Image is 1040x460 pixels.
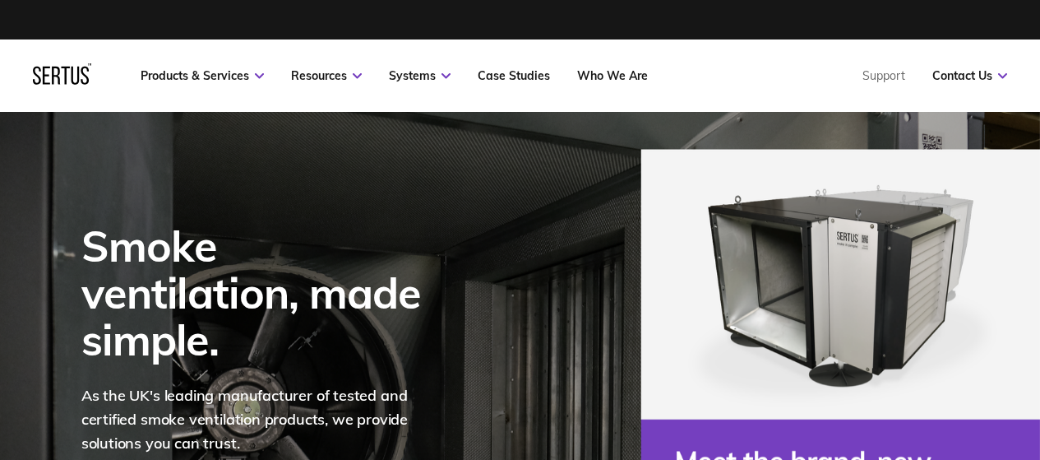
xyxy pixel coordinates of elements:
[291,68,362,83] a: Resources
[577,68,648,83] a: Who We Are
[862,68,905,83] a: Support
[932,68,1007,83] a: Contact Us
[81,222,443,364] div: Smoke ventilation, made simple.
[389,68,451,83] a: Systems
[478,68,550,83] a: Case Studies
[141,68,264,83] a: Products & Services
[81,384,443,455] p: As the UK's leading manufacturer of tested and certified smoke ventilation products, we provide s...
